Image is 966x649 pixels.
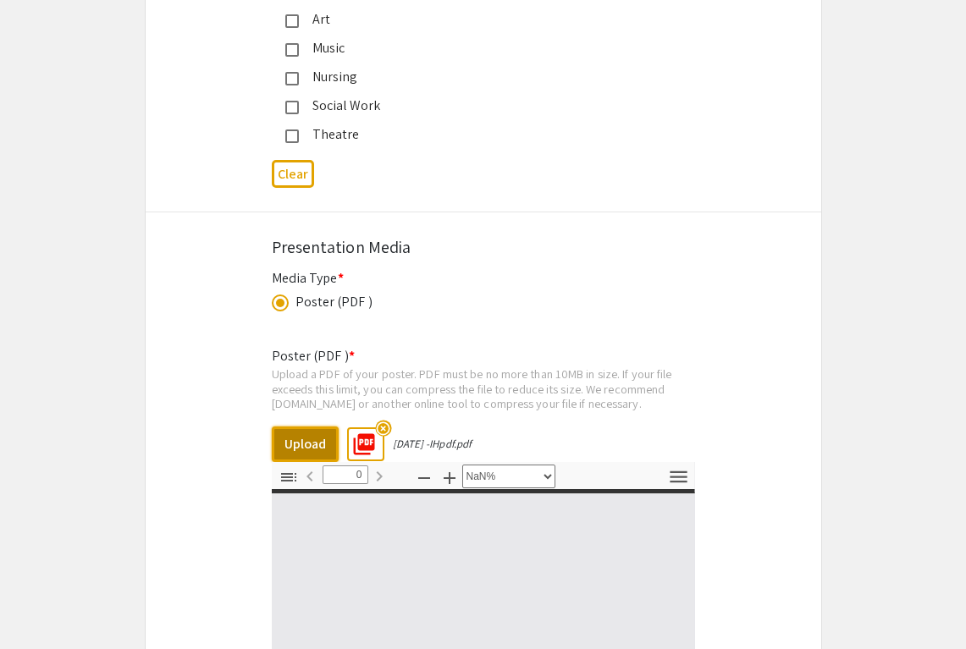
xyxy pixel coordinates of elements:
[272,269,344,287] mat-label: Media Type
[272,160,314,188] button: Clear
[13,573,72,636] iframe: Chat
[299,9,654,30] div: Art
[299,38,654,58] div: Music
[462,465,555,488] select: Zoom
[435,465,464,489] button: Zoom In
[272,347,355,365] mat-label: Poster (PDF )
[410,465,439,489] button: Zoom Out
[272,234,695,260] div: Presentation Media
[299,124,654,145] div: Theatre
[295,463,324,487] button: Previous Page
[323,465,368,484] input: Page
[665,465,693,489] button: Tools
[365,463,394,487] button: Next Page
[299,96,654,116] div: Social Work
[346,426,372,452] mat-icon: picture_as_pdf
[272,426,339,462] button: Upload
[299,67,654,87] div: Nursing
[295,292,373,312] div: Poster (PDF )
[274,465,303,489] button: Toggle Sidebar
[272,366,695,411] div: Upload a PDF of your poster. PDF must be no more than 10MB in size. If your file exceeds this lim...
[375,420,391,436] mat-icon: highlight_off
[393,437,472,451] div: [DATE] -IHpdf.pdf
